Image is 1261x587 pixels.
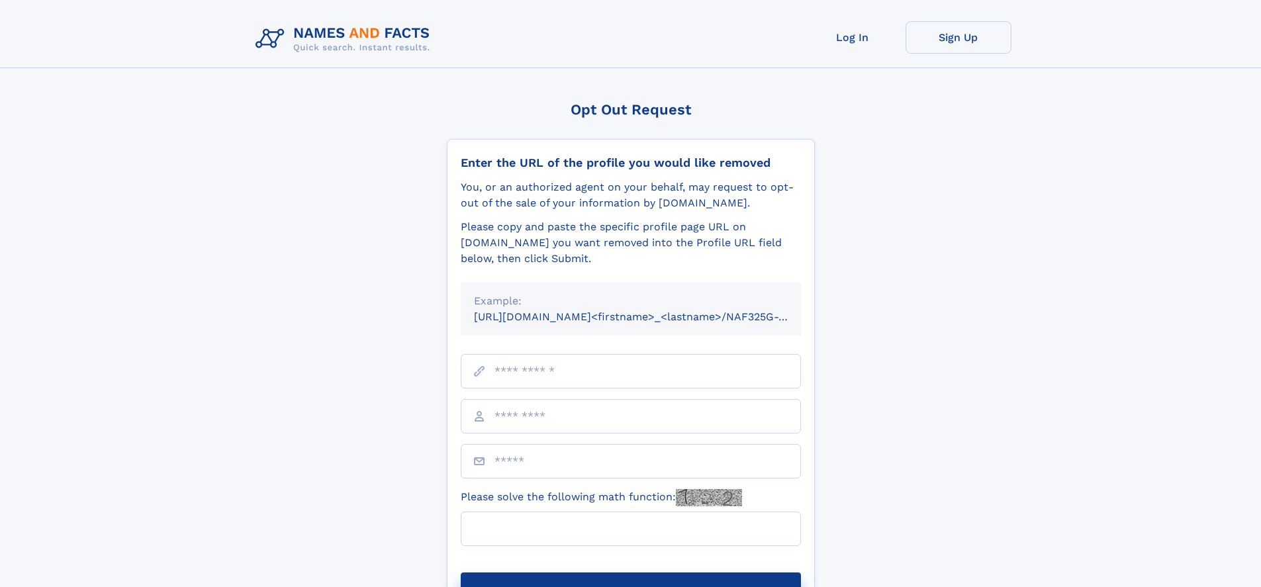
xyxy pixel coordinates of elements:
[447,101,815,118] div: Opt Out Request
[461,156,801,170] div: Enter the URL of the profile you would like removed
[474,293,788,309] div: Example:
[906,21,1011,54] a: Sign Up
[250,21,441,57] img: Logo Names and Facts
[461,179,801,211] div: You, or an authorized agent on your behalf, may request to opt-out of the sale of your informatio...
[461,219,801,267] div: Please copy and paste the specific profile page URL on [DOMAIN_NAME] you want removed into the Pr...
[800,21,906,54] a: Log In
[461,489,742,506] label: Please solve the following math function:
[474,310,826,323] small: [URL][DOMAIN_NAME]<firstname>_<lastname>/NAF325G-xxxxxxxx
